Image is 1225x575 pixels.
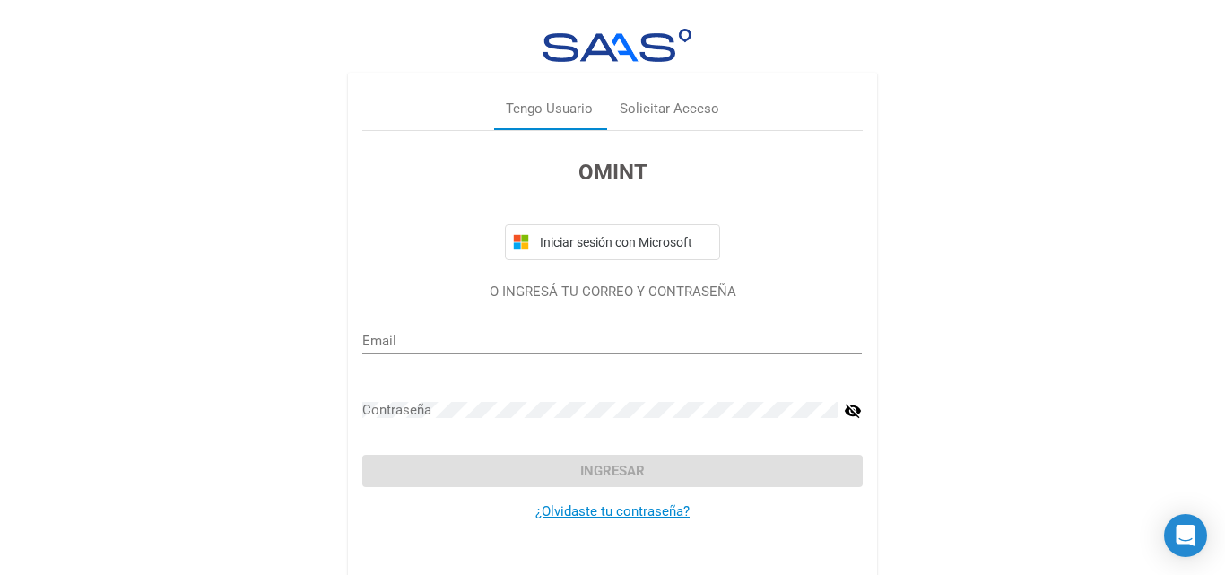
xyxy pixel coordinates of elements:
[1164,514,1207,557] div: Open Intercom Messenger
[505,224,720,260] button: Iniciar sesión con Microsoft
[362,156,862,188] h3: OMINT
[535,503,690,519] a: ¿Olvidaste tu contraseña?
[844,400,862,422] mat-icon: visibility_off
[506,99,593,119] div: Tengo Usuario
[620,99,719,119] div: Solicitar Acceso
[362,282,862,302] p: O INGRESÁ TU CORREO Y CONTRASEÑA
[580,463,645,479] span: Ingresar
[536,235,712,249] span: Iniciar sesión con Microsoft
[362,455,862,487] button: Ingresar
